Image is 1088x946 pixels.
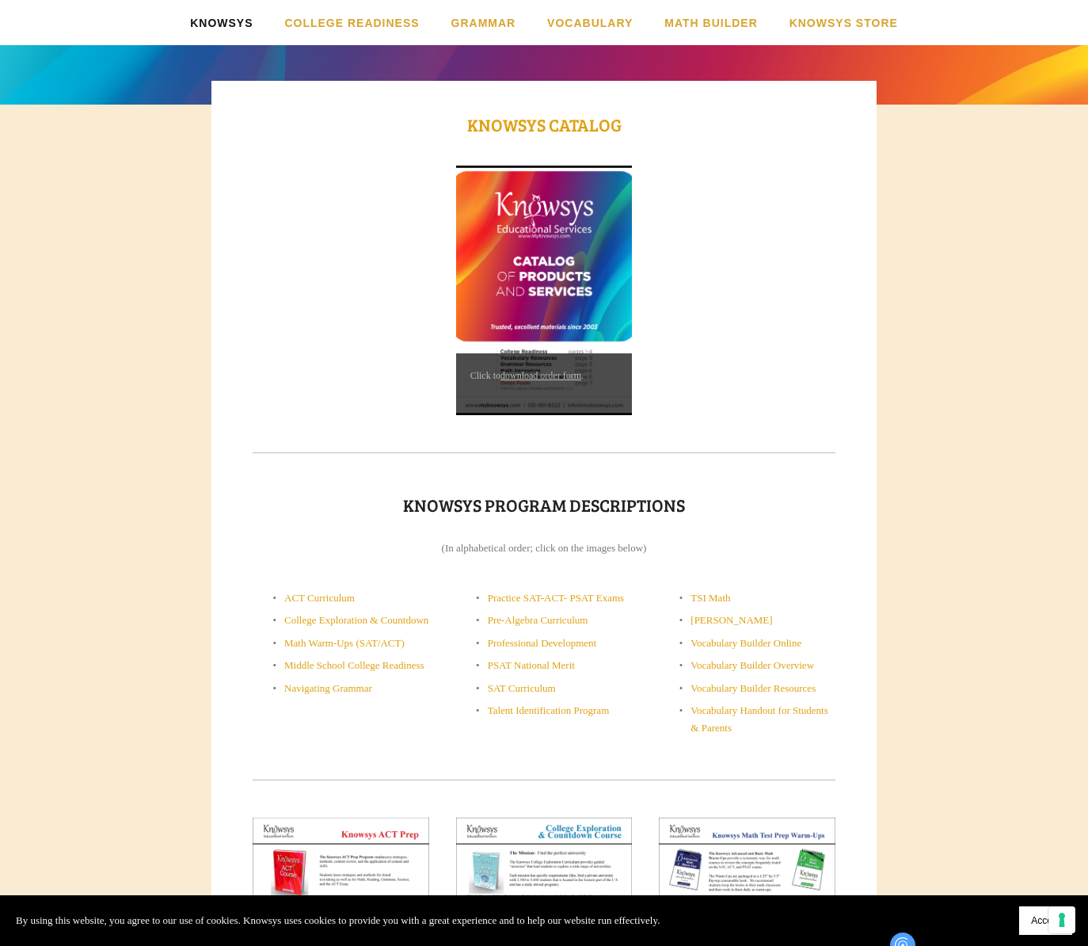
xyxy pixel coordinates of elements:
[284,637,405,649] a: Math Warm-Ups (SAT/ACT)
[1048,906,1075,933] button: Your consent preferences for tracking technologies
[253,540,835,557] p: (In alphabetical order; click on the images below)
[690,614,772,626] a: [PERSON_NAME]
[467,113,622,136] a: Knowsys CATalog
[488,704,610,716] a: Talent Identification Program
[1031,915,1060,926] span: Accept
[488,637,597,649] a: Professional Development
[284,614,428,626] a: College Exploration & Countdown
[690,704,831,734] a: Vocabulary Handout for Students & Parents
[690,682,816,694] a: Vocabulary Builder Resources
[16,912,660,929] p: By using this website, you agree to our use of cookies. Knowsys uses cookies to provide you with ...
[1019,906,1072,935] button: Accept
[488,614,588,626] a: Pre-Algebra Curriculum
[690,592,730,604] a: TSI Math
[284,682,372,694] a: Navigating Grammar
[488,682,556,694] a: SAT Curriculum
[488,592,625,604] a: Practice SAT-ACT- PSAT Exams
[284,592,355,604] a: ACT Curriculum
[500,370,581,381] a: download order form
[284,659,424,671] a: Middle School College Readiness
[488,659,575,671] a: PSAT National Merit
[690,637,801,649] a: Vocabulary Builder Online
[690,659,814,671] a: Vocabulary Builder Overview
[470,368,618,383] p: Click to .
[253,490,835,519] h1: Knowsys Program Descriptions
